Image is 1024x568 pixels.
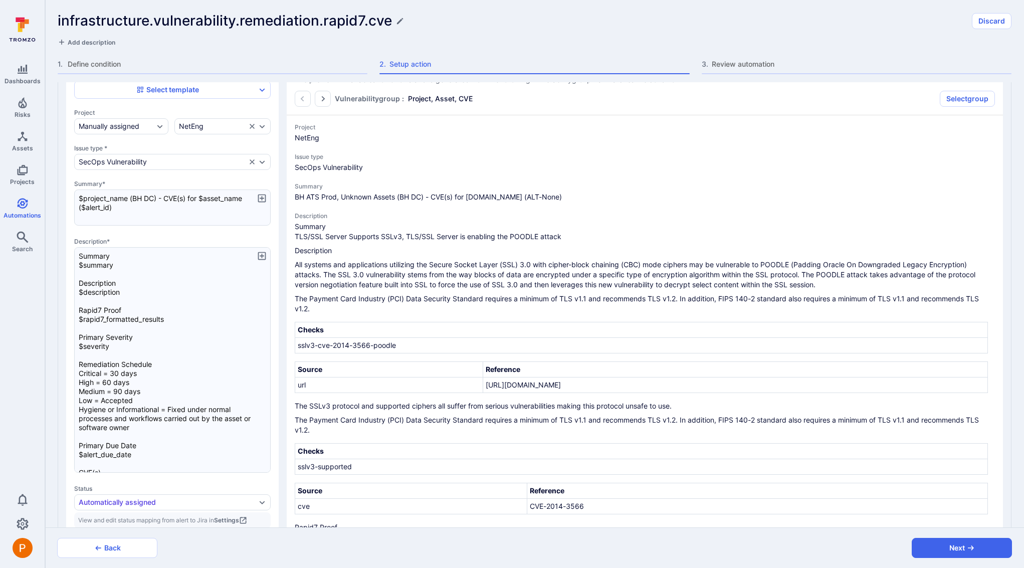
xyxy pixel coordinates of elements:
td: cve [295,498,527,514]
textarea: automation description [74,247,271,473]
span: : [402,94,404,104]
p: The SSLv3 protocol and supported ciphers all suffer from serious vulnerabilities making this prot... [295,401,995,411]
th: Checks [295,322,988,337]
button: Expand dropdown [258,122,266,130]
button: Go to the next page [315,91,331,107]
div: Peter Baker [13,538,33,558]
p: All systems and applications utilizing the Secure Socket Layer (SSL) 3.0 with cipher-block chaini... [295,260,995,290]
a: CVE-2014-3566 [530,502,584,510]
button: Add description [58,37,115,47]
th: Reference [483,361,988,377]
th: Source [295,483,527,498]
div: Automatically assigned [79,498,156,506]
span: Automations [4,212,41,219]
span: Risks [15,111,31,118]
p: ticket Summary [295,192,995,202]
span: ticket issue type [295,162,995,172]
td: sslv3-supported [295,459,988,474]
a: Settings [214,516,247,524]
button: Expand dropdown [258,86,266,94]
span: Define condition [68,59,367,69]
span: Vulnerability group [335,94,400,104]
th: Source [295,361,483,377]
button: Manually assigned [79,122,154,130]
td: sslv3-cve-2014-3566-poodle [295,337,988,353]
textarea: automation title [74,190,271,226]
p: The Payment Card Industry (PCI) Data Security Standard requires a minimum of TLS v1.1 and recomme... [295,294,995,314]
h1: infrastructure.vulnerability.remediation.rapid7.cve [58,13,392,29]
th: Checks [295,443,988,459]
button: Clear selection [248,122,256,130]
span: Issue type [295,153,995,160]
div: NetEng [179,122,203,130]
label: Description * [74,238,271,245]
button: Expand dropdown [258,498,266,506]
p: The Payment Card Industry (PCI) Data Security Standard requires a minimum of TLS v1.1 and recomme... [295,415,995,435]
span: Add description [68,39,115,46]
button: Discard [972,13,1011,29]
p: View and edit status mapping from alert to Jira in [74,512,271,528]
button: SecOps Vulnerability [79,158,246,166]
label: Summary * [74,180,271,187]
span: Setup action [389,59,689,69]
span: 3 . [702,59,710,69]
span: Review automation [712,59,1011,69]
div: SecOps Vulnerability [79,158,147,166]
span: Project [295,123,995,131]
button: Selectgroup [940,91,995,107]
img: ACg8ocICMCW9Gtmm-eRbQDunRucU07-w0qv-2qX63v-oG-s=s96-c [13,538,33,558]
span: Status [74,485,271,492]
td: url [295,377,483,393]
span: Search [12,245,33,253]
span: Project [74,109,271,116]
span: Dashboards [5,77,41,85]
button: NetEng [179,122,246,130]
p: Summary TLS/SSL Server Supports SSLv3, TLS/SSL Server is enabling the POODLE attack [295,222,995,242]
div: Project toggle [74,109,271,134]
th: Reference [527,483,988,498]
span: ticket project [295,133,995,143]
span: Assets [12,144,33,152]
button: Go to the previous page [295,91,311,107]
button: Select template [79,85,256,95]
span: 2 . [379,59,387,69]
span: Project, Asset, CVE [408,94,473,104]
p: Rapid7 Proof [295,522,995,532]
button: Expand dropdown [156,122,164,130]
span: Projects [10,178,35,185]
span: Summary [295,182,995,190]
button: Automatically assigned [79,498,256,506]
p: Description [295,246,995,256]
span: 1 . [58,59,66,69]
div: Status toggle [74,485,271,510]
span: Select template [146,85,199,95]
button: Clear selection [248,158,256,166]
button: Back [57,538,157,558]
div: Manually assigned [79,122,139,130]
label: Issue type * [74,144,271,152]
button: Next [912,538,1012,558]
button: Expand dropdown [258,158,266,166]
span: Description [295,212,995,220]
button: Edit title [396,17,404,25]
a: [URL][DOMAIN_NAME] [486,381,561,389]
